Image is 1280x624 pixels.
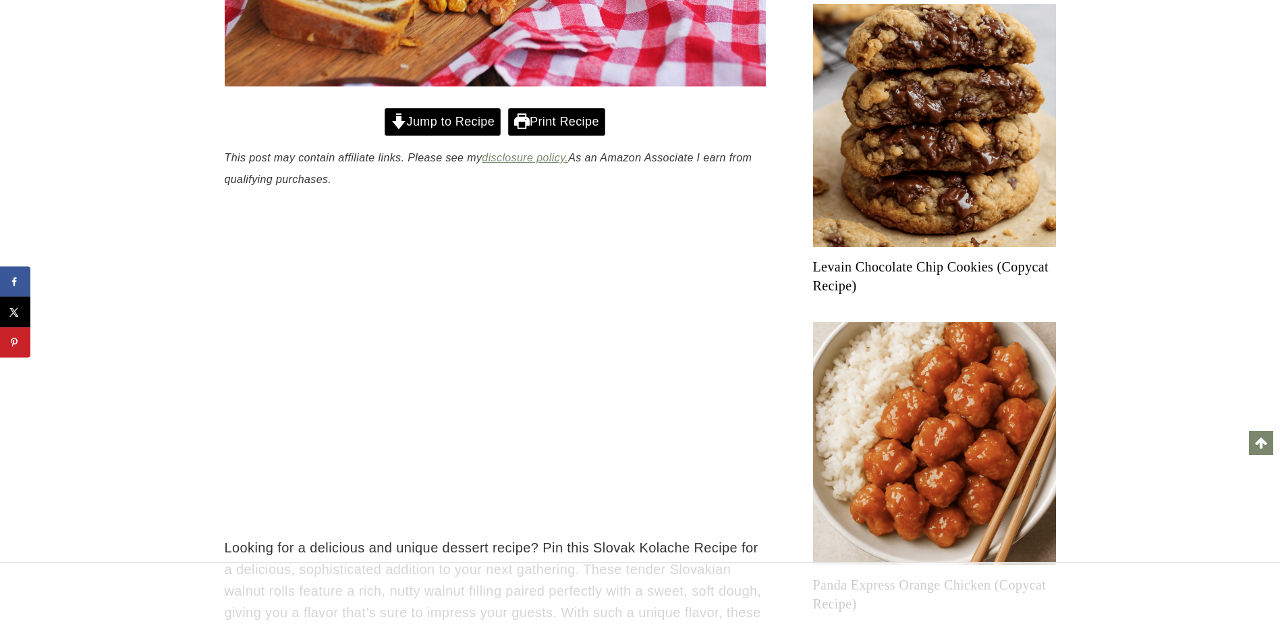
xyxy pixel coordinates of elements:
[813,257,1056,295] a: Levain Chocolate Chip Cookies (Copycat Recipe)
[508,108,605,136] a: Print Recipe
[482,152,568,163] a: disclosure policy.
[813,322,1056,565] a: Read More Panda Express Orange Chicken (Copycat Recipe)
[1249,431,1273,455] a: Scroll to top
[813,4,1056,247] a: Read More Levain Chocolate Chip Cookies (Copycat Recipe)
[813,4,1056,620] div: Post Carousel
[225,152,752,185] em: This post may contain affiliate links. Please see my As an Amazon Associate I earn from qualifyin...
[385,108,501,136] a: Jump to Recipe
